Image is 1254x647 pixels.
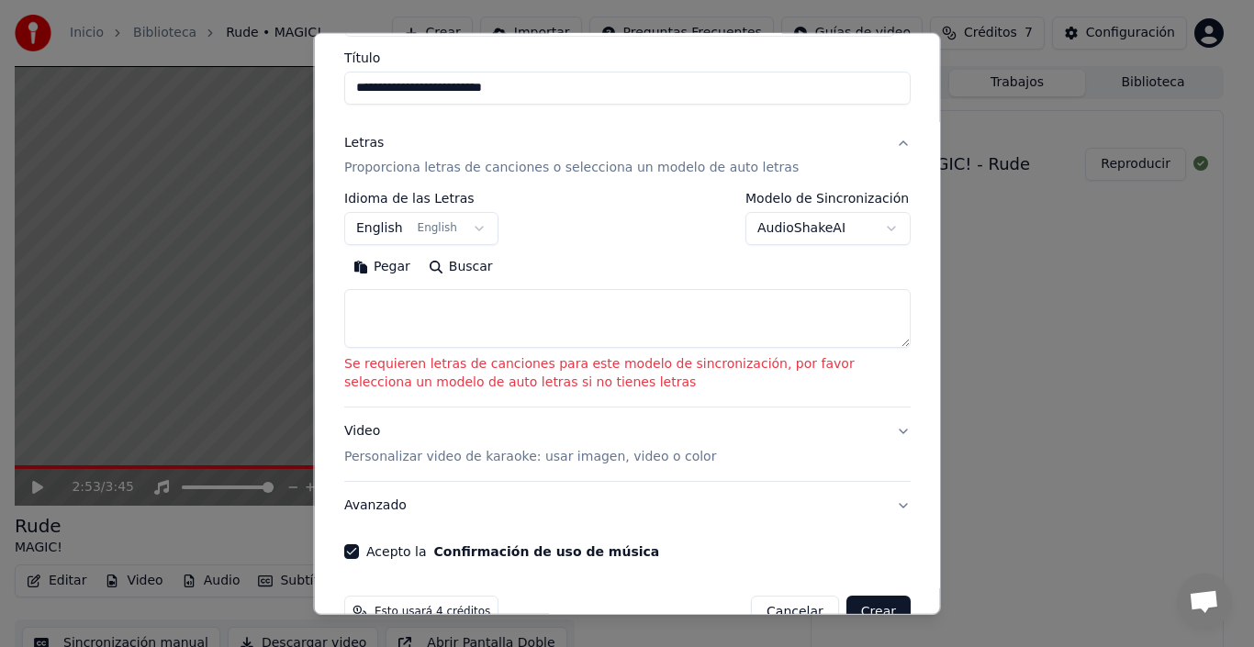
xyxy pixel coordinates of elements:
label: Modelo de Sincronización [745,192,911,205]
label: Acepto la [366,545,659,558]
button: LetrasProporciona letras de canciones o selecciona un modelo de auto letras [344,118,911,192]
button: Pegar [344,252,420,282]
p: Personalizar video de karaoke: usar imagen, video o color [344,448,716,466]
div: Letras [344,133,384,151]
button: VideoPersonalizar video de karaoke: usar imagen, video o color [344,407,911,481]
button: Avanzado [344,482,911,530]
button: Crear [845,596,910,629]
label: Título [344,50,911,63]
button: Cancelar [751,596,839,629]
p: Se requieren letras de canciones para este modelo de sincronización, por favor selecciona un mode... [344,355,911,392]
div: LetrasProporciona letras de canciones o selecciona un modelo de auto letras [344,192,911,407]
span: Esto usará 4 créditos [375,605,490,619]
div: Video [344,422,716,466]
button: Acepto la [433,545,659,558]
button: Buscar [419,252,501,282]
label: Idioma de las Letras [344,192,498,205]
p: Proporciona letras de canciones o selecciona un modelo de auto letras [344,159,799,177]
